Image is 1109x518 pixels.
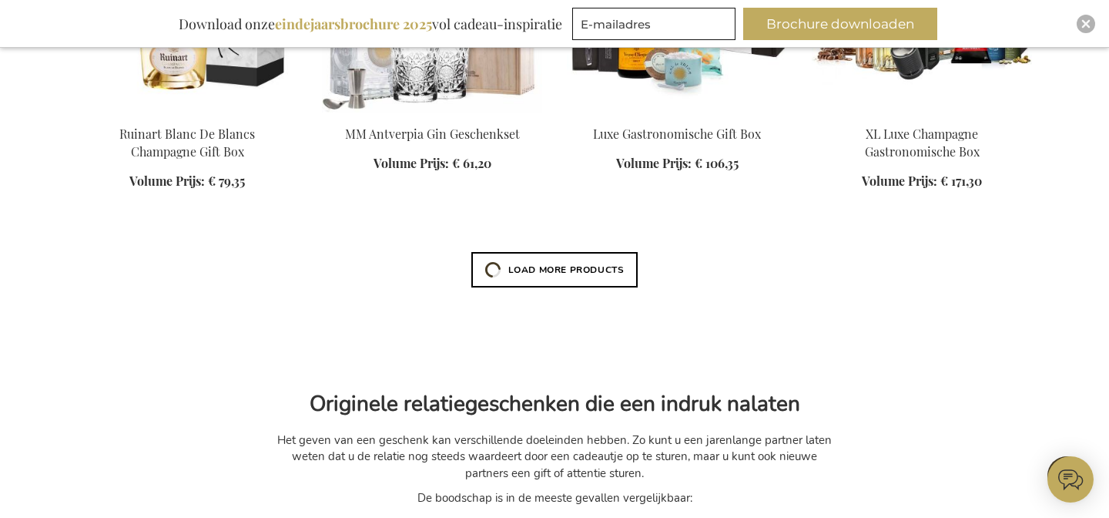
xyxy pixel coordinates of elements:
[310,389,800,419] span: Originele relatiegeschenken die een indruk nalaten
[572,8,740,45] form: marketing offers and promotions
[1047,456,1094,503] iframe: belco-activator-frame
[374,155,449,171] span: Volume Prijs:
[119,126,255,160] a: Ruinart Blanc De Blancs Champagne Gift Box
[616,155,739,173] a: Volume Prijs: € 106,35
[862,173,937,189] span: Volume Prijs:
[572,8,735,40] input: E-mailadres
[417,490,692,506] span: De boodschap is in de meeste gevallen vergelijkbaar:
[77,106,297,121] a: Ruinart Blanc De Blancs Champagne Gift Box
[567,106,787,121] a: Luxury Culinary Gift Box Luxe Gastronomische Gift Box
[277,432,832,481] span: Het geven van een geschenk kan verschillende doeleinden hebben. Zo kunt u een jarenlange partner ...
[275,15,432,33] b: eindejaarsbrochure 2025
[812,106,1032,121] a: XL Luxury Champagne Gourmet Box
[374,155,491,173] a: Volume Prijs: € 61,20
[452,155,491,171] span: € 61,20
[129,173,205,189] span: Volume Prijs:
[865,126,980,160] a: XL Luxe Champagne Gastronomische Box
[616,155,692,171] span: Volume Prijs:
[208,173,245,189] span: € 79,35
[593,126,761,142] a: Luxe Gastronomische Gift Box
[695,155,739,171] span: € 106,35
[172,8,569,40] div: Download onze vol cadeau-inspiratie
[345,126,520,142] a: MM Antverpia Gin Geschenkset
[940,173,982,189] span: € 171,30
[1077,15,1095,33] div: Close
[1081,19,1091,29] img: Close
[129,173,245,190] a: Volume Prijs: € 79,35
[322,106,542,121] a: MM Antverpia Gin Gift Set
[743,8,937,40] button: Brochure downloaden
[862,173,982,190] a: Volume Prijs: € 171,30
